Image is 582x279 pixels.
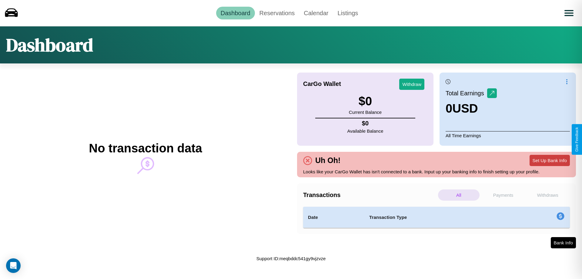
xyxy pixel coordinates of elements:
[369,214,507,221] h4: Transaction Type
[446,88,487,99] p: Total Earnings
[560,5,577,22] button: Open menu
[216,7,255,19] a: Dashboard
[349,108,382,116] p: Current Balance
[333,7,363,19] a: Listings
[308,214,360,221] h4: Date
[483,189,524,201] p: Payments
[299,7,333,19] a: Calendar
[347,127,383,135] p: Available Balance
[530,155,570,166] button: Set Up Bank Info
[303,207,570,228] table: simple table
[446,102,497,115] h3: 0 USD
[347,120,383,127] h4: $ 0
[399,79,424,90] button: Withdraw
[349,94,382,108] h3: $ 0
[527,189,568,201] p: Withdraws
[303,168,570,176] p: Looks like your CarGo Wallet has isn't connected to a bank. Input up your banking info to finish ...
[89,141,202,155] h2: No transaction data
[6,32,93,57] h1: Dashboard
[255,7,299,19] a: Reservations
[575,127,579,152] div: Give Feedback
[256,254,326,263] p: Support ID: meqbddc541gy9vjzvze
[312,156,343,165] h4: Uh Oh!
[446,131,570,140] p: All Time Earnings
[551,237,576,248] button: Bank Info
[303,192,436,199] h4: Transactions
[303,80,341,87] h4: CarGo Wallet
[6,258,21,273] div: Open Intercom Messenger
[438,189,480,201] p: All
